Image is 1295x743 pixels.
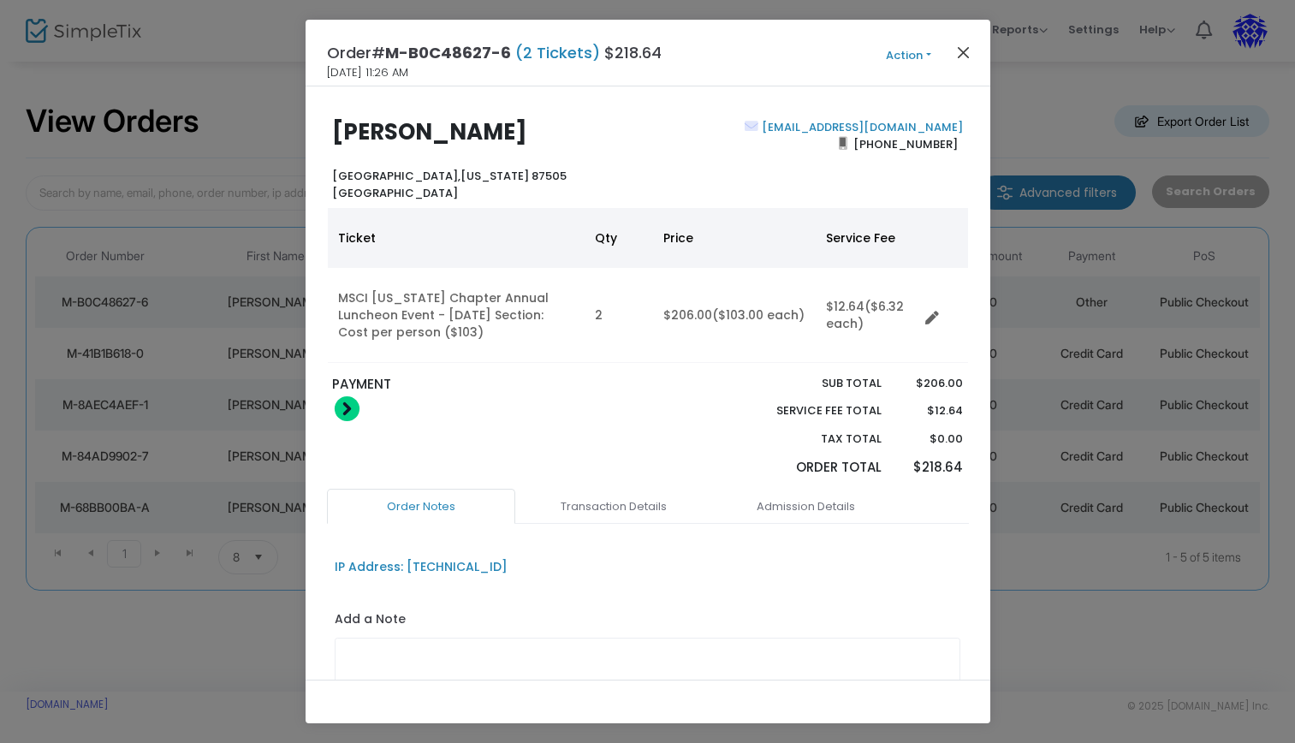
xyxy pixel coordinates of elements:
[737,431,882,448] p: Tax Total
[328,208,968,363] div: Data table
[585,268,653,363] td: 2
[847,130,963,158] span: [PHONE_NUMBER]
[332,375,639,395] p: PAYMENT
[328,208,585,268] th: Ticket
[327,489,515,525] a: Order Notes
[332,394,362,424] img: Link Icon
[712,489,900,525] a: Admission Details
[858,46,960,65] button: Action
[328,268,585,363] td: MSCI [US_STATE] Chapter Annual Luncheon Event - [DATE] Section: Cost per person ($103)
[816,268,918,363] td: $12.64
[332,168,567,201] b: [US_STATE] 87505 [GEOGRAPHIC_DATA]
[737,375,882,392] p: Sub total
[816,208,918,268] th: Service Fee
[585,208,653,268] th: Qty
[335,558,508,576] div: IP Address: [TECHNICAL_ID]
[826,298,904,332] span: ($6.32 each)
[899,458,963,478] p: $218.64
[712,306,805,324] span: ($103.00 each)
[899,402,963,419] p: $12.64
[511,42,604,63] span: (2 Tickets)
[653,208,816,268] th: Price
[653,268,816,363] td: $206.00
[899,431,963,448] p: $0.00
[737,458,882,478] p: Order Total
[327,41,662,64] h4: Order# $218.64
[520,489,708,525] a: Transaction Details
[327,64,408,81] span: [DATE] 11:26 AM
[758,119,963,135] a: [EMAIL_ADDRESS][DOMAIN_NAME]
[385,42,511,63] span: M-B0C48627-6
[952,41,974,63] button: Close
[332,168,460,184] span: [GEOGRAPHIC_DATA],
[332,116,527,147] b: [PERSON_NAME]
[737,402,882,419] p: Service Fee Total
[899,375,963,392] p: $206.00
[335,610,406,633] label: Add a Note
